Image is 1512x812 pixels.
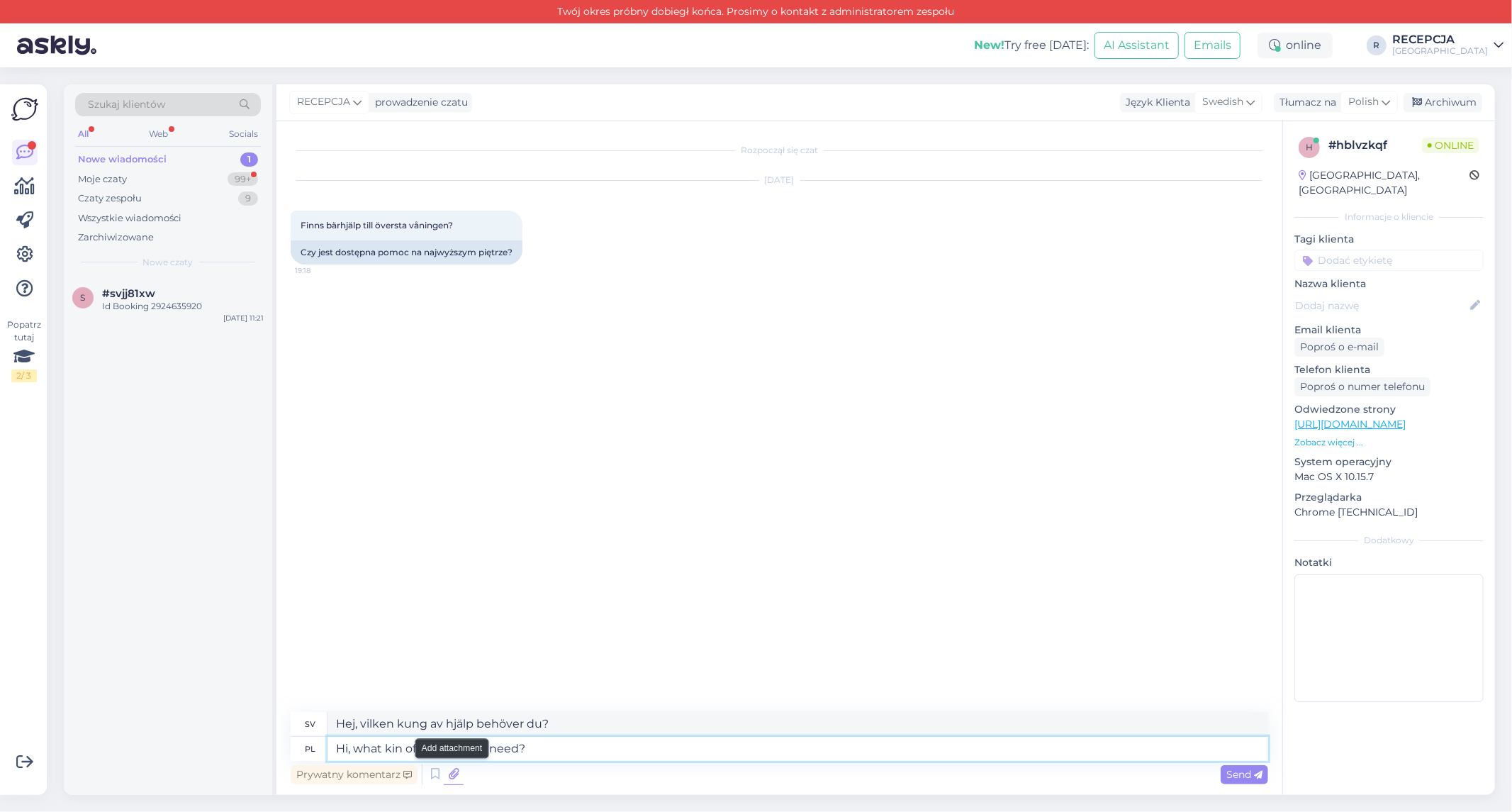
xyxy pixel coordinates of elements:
div: Zarchiwizowane [78,230,154,245]
span: RECEPCJA [297,94,350,110]
div: Czaty zespołu [78,191,142,206]
p: Notatki [1294,555,1484,570]
div: 1 [240,152,258,167]
div: Moje czaty [78,172,127,187]
div: online [1258,33,1333,58]
a: RECEPCJA[GEOGRAPHIC_DATA] [1392,34,1503,57]
div: 2 / 3 [11,369,37,382]
textarea: Hej, vilken kung av hjälp behöver du? [327,712,1268,736]
div: Dodatkowy [1294,534,1484,547]
div: Tłumacz na [1274,95,1336,110]
div: prowadzenie czatu [369,95,468,110]
span: #svjj81xw [102,287,155,300]
p: Przeglądarka [1294,490,1484,505]
div: Czy jest dostępna pomoc na najwyższym piętrze? [291,240,522,265]
textarea: Hi, what kin of help do you need? [327,737,1268,761]
div: sv [305,712,315,736]
p: Telefon klienta [1294,362,1484,377]
div: 99+ [228,172,258,187]
div: RECEPCJA [1392,34,1488,45]
span: Swedish [1202,94,1243,110]
p: Email klienta [1294,323,1484,338]
div: R [1367,35,1387,55]
div: Rozpoczął się czat [291,144,1268,157]
p: Nazwa klienta [1294,277,1484,291]
div: Wszystkie wiadomości [78,211,181,226]
div: # hblvzkqf [1328,137,1422,154]
div: [DATE] [291,174,1268,187]
small: Add attachment [422,742,483,755]
div: Poproś o numer telefonu [1294,377,1430,396]
input: Dodaj nazwę [1295,298,1467,313]
button: Emails [1185,32,1241,59]
div: Socials [226,125,261,143]
input: Dodać etykietę [1294,250,1484,271]
span: Nowe czaty [143,256,194,269]
span: Szukaj klientów [88,97,165,112]
div: Popatrz tutaj [11,318,37,382]
p: Odwiedzone strony [1294,402,1484,417]
b: New! [974,38,1004,52]
p: Zobacz więcej ... [1294,436,1484,449]
span: s [81,292,86,303]
div: Nowe wiadomości [78,152,167,167]
span: h [1306,142,1313,152]
div: Informacje o kliencie [1294,211,1484,223]
p: Tagi klienta [1294,232,1484,247]
a: [URL][DOMAIN_NAME] [1294,418,1406,430]
div: Id Booking 2924635920 [102,300,264,313]
div: Język Klienta [1120,95,1190,110]
div: Try free [DATE]: [974,37,1089,54]
div: [GEOGRAPHIC_DATA] [1392,45,1488,57]
div: All [75,125,91,143]
div: Poproś o e-mail [1294,338,1384,357]
button: AI Assistant [1094,32,1179,59]
span: Polish [1348,94,1379,110]
span: Finns bärhjälp till översta våningen? [301,220,453,230]
div: 9 [238,191,258,206]
img: Askly Logo [11,96,38,123]
div: Archiwum [1404,93,1482,112]
span: 19:18 [295,265,348,276]
p: System operacyjny [1294,455,1484,469]
div: pl [305,737,315,761]
div: [DATE] 11:21 [223,313,264,323]
div: [GEOGRAPHIC_DATA], [GEOGRAPHIC_DATA] [1299,168,1469,198]
div: Web [147,125,172,143]
p: Mac OS X 10.15.7 [1294,469,1484,484]
div: Prywatny komentarz [291,765,418,784]
p: Chrome [TECHNICAL_ID] [1294,505,1484,520]
span: Send [1226,768,1262,781]
span: Online [1422,138,1479,153]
